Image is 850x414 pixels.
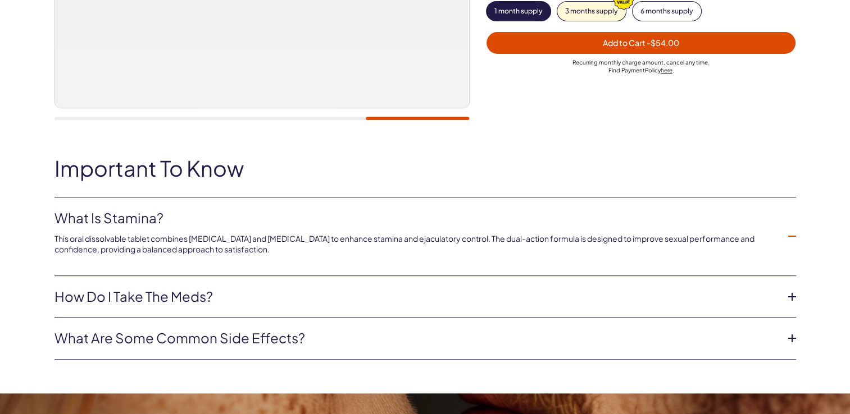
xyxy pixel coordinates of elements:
[54,157,796,180] h2: Important To Know
[54,233,778,255] p: This oral dissolvable tablet combines [MEDICAL_DATA] and [MEDICAL_DATA] to enhance stamina and ej...
[54,209,778,228] a: What Is Stamina?
[54,329,778,348] a: What are some common side effects?
[54,287,778,306] a: How do I take the Meds?
[661,67,672,73] a: here
[633,2,701,21] button: 6 months supply
[603,38,679,48] span: Add to Cart
[487,2,551,21] button: 1 month supply
[487,58,796,74] div: Recurring monthly charge amount , cancel any time. Policy .
[608,67,645,73] span: Find Payment
[557,2,626,21] button: 3 months supply
[487,32,796,54] button: Add to Cart -$54.00
[647,38,679,48] span: - $54.00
